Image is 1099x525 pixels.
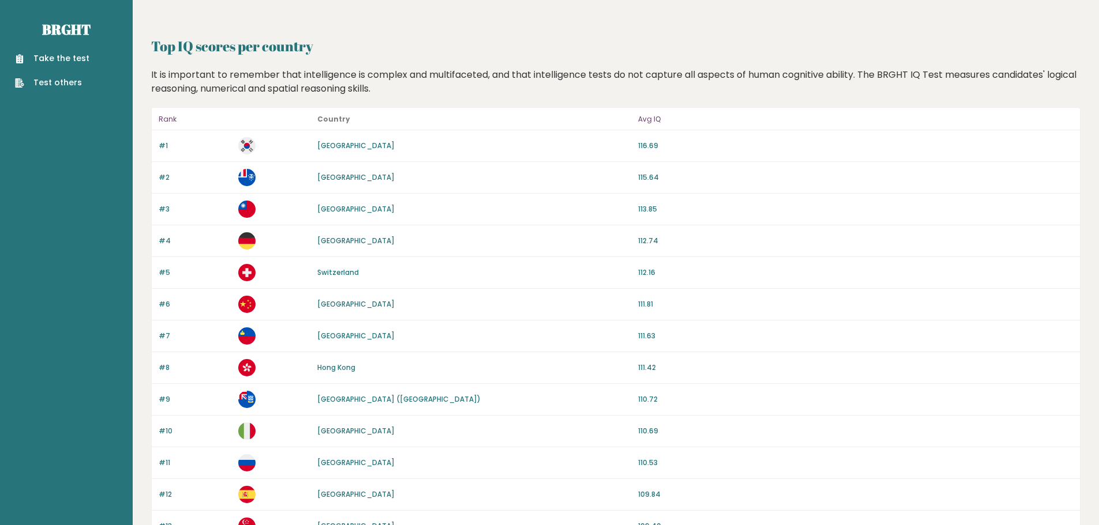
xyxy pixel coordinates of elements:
a: [GEOGRAPHIC_DATA] [317,204,395,214]
img: de.svg [238,232,256,250]
a: [GEOGRAPHIC_DATA] [317,141,395,150]
a: [GEOGRAPHIC_DATA] [317,489,395,499]
img: hk.svg [238,359,256,376]
p: #2 [159,172,231,183]
div: It is important to remember that intelligence is complex and multifaceted, and that intelligence ... [147,68,1085,96]
p: #1 [159,141,231,151]
a: [GEOGRAPHIC_DATA] [317,331,395,341]
img: es.svg [238,486,256,503]
img: tf.svg [238,169,256,186]
a: [GEOGRAPHIC_DATA] [317,426,395,436]
p: Avg IQ [638,112,1073,126]
p: #12 [159,489,231,500]
p: 112.16 [638,267,1073,278]
img: tw.svg [238,201,256,218]
p: #8 [159,362,231,373]
img: ch.svg [238,264,256,281]
h2: Top IQ scores per country [151,36,1081,56]
p: #3 [159,204,231,214]
p: 112.74 [638,236,1073,246]
a: Test others [15,77,89,89]
img: kr.svg [238,137,256,154]
img: li.svg [238,327,256,345]
a: Hong Kong [317,362,355,372]
a: Brght [42,20,91,39]
p: 115.64 [638,172,1073,183]
a: [GEOGRAPHIC_DATA] [317,172,395,182]
p: #7 [159,331,231,341]
a: Switzerland [317,267,359,277]
p: 110.69 [638,426,1073,436]
img: fk.svg [238,391,256,408]
a: [GEOGRAPHIC_DATA] [317,299,395,309]
p: 111.81 [638,299,1073,309]
b: Country [317,114,350,124]
p: #9 [159,394,231,405]
p: 111.63 [638,331,1073,341]
p: #11 [159,458,231,468]
img: ru.svg [238,454,256,471]
p: 110.72 [638,394,1073,405]
p: Rank [159,112,231,126]
a: [GEOGRAPHIC_DATA] ([GEOGRAPHIC_DATA]) [317,394,481,404]
p: #5 [159,267,231,278]
p: 110.53 [638,458,1073,468]
img: cn.svg [238,296,256,313]
p: 113.85 [638,204,1073,214]
p: #4 [159,236,231,246]
p: 116.69 [638,141,1073,151]
img: it.svg [238,422,256,440]
p: #6 [159,299,231,309]
a: [GEOGRAPHIC_DATA] [317,236,395,245]
p: 111.42 [638,362,1073,373]
a: Take the test [15,52,89,65]
p: #10 [159,426,231,436]
a: [GEOGRAPHIC_DATA] [317,458,395,467]
p: 109.84 [638,489,1073,500]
